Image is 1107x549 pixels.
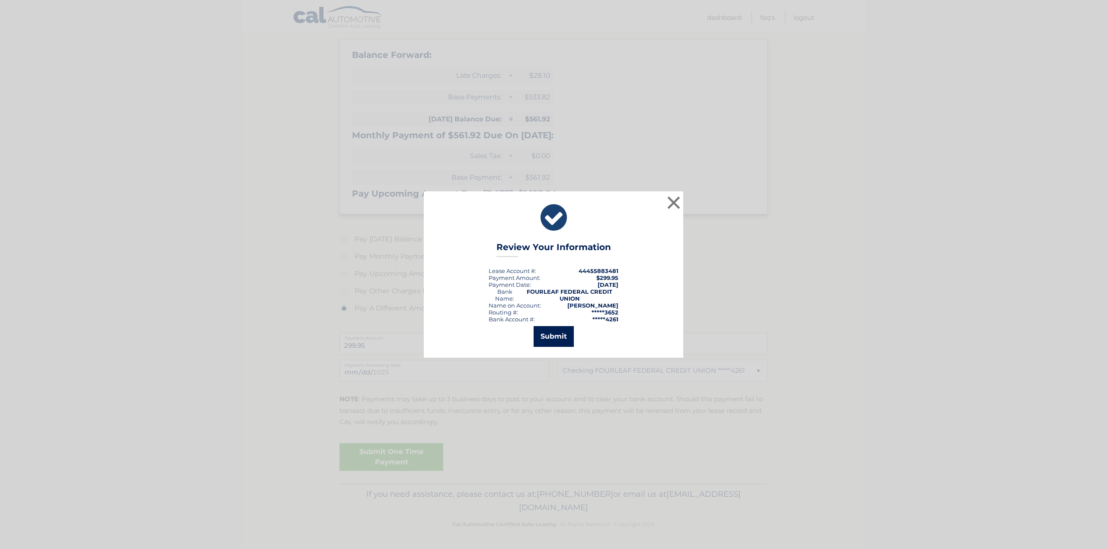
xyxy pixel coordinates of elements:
[567,302,618,309] strong: [PERSON_NAME]
[489,302,541,309] div: Name on Account:
[527,288,612,302] strong: FOURLEAF FEDERAL CREDIT UNION
[496,242,611,257] h3: Review Your Information
[489,281,530,288] span: Payment Date
[665,194,682,211] button: ×
[489,288,521,302] div: Bank Name:
[489,309,518,316] div: Routing #:
[489,267,536,274] div: Lease Account #:
[596,274,618,281] span: $299.95
[489,316,535,323] div: Bank Account #:
[598,281,618,288] span: [DATE]
[579,267,618,274] strong: 44455883481
[489,281,531,288] div: :
[534,326,574,347] button: Submit
[489,274,541,281] div: Payment Amount:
